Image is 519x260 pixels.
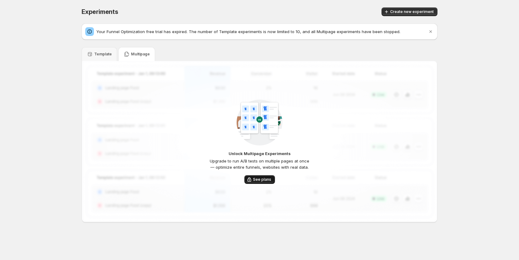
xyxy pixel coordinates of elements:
[426,27,435,36] button: Dismiss notification
[229,150,291,157] p: Unlock Multipage Experiments
[382,7,437,16] button: Create new experiment
[390,9,434,14] span: Create new experiment
[237,99,282,145] img: CampaignGroupTemplate
[96,28,428,35] p: Your Funnel Optimization free trial has expired. The number of Template experiments is now limite...
[253,177,271,182] span: See plans
[209,158,310,170] p: Upgrade to run A/B tests on multiple pages at once — optimize entire funnels, websites with real ...
[244,175,275,184] button: See plans
[131,52,150,57] p: Multipage
[82,8,118,15] span: Experiments
[94,52,112,57] p: Template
